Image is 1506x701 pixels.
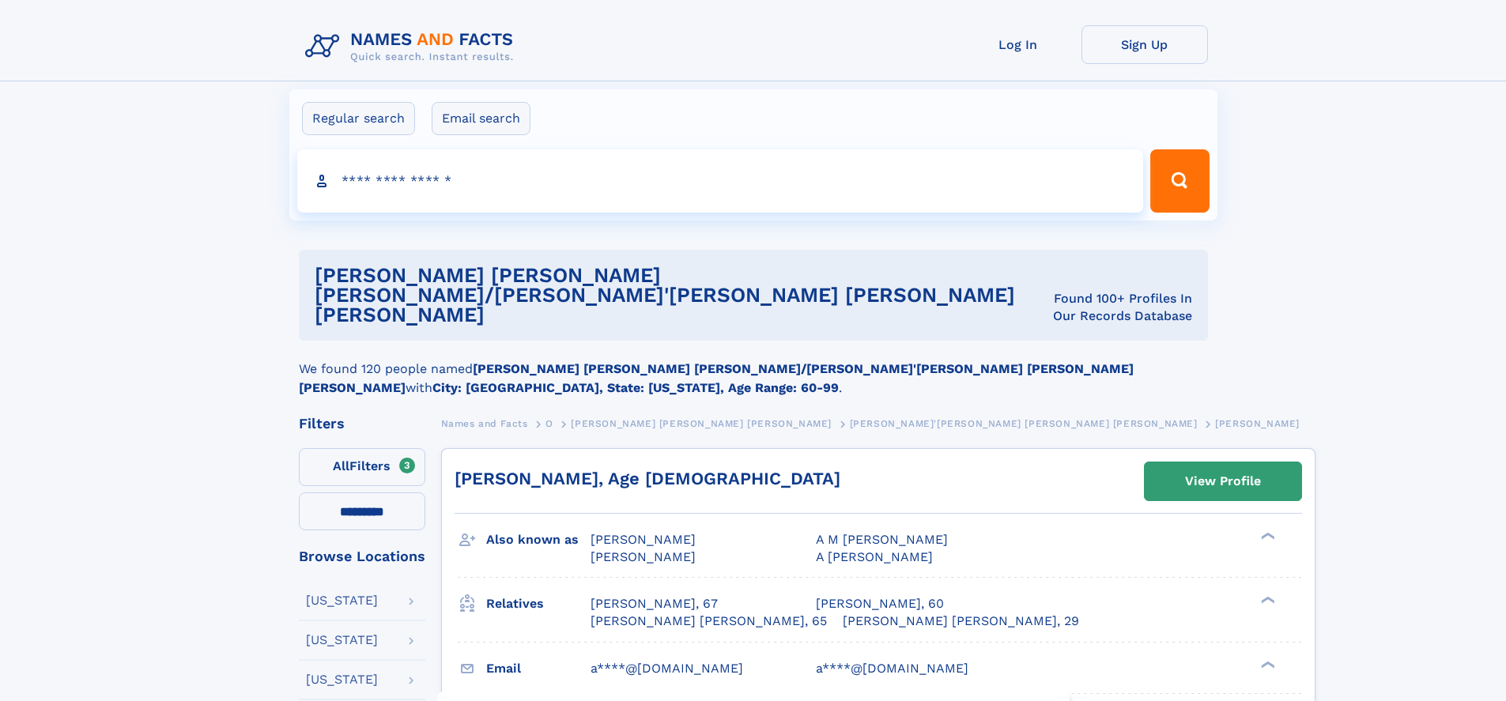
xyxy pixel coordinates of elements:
div: Browse Locations [299,549,425,563]
div: ❯ [1257,659,1276,669]
input: search input [297,149,1144,213]
div: [US_STATE] [306,634,378,646]
a: [PERSON_NAME], 60 [816,595,944,612]
span: [PERSON_NAME] [PERSON_NAME] [PERSON_NAME] [571,418,832,429]
div: [US_STATE] [306,673,378,686]
a: [PERSON_NAME] [PERSON_NAME], 29 [843,612,1079,630]
div: ❯ [1257,595,1276,605]
div: View Profile [1185,463,1261,499]
h1: [PERSON_NAME] [PERSON_NAME] [PERSON_NAME]/[PERSON_NAME]'[PERSON_NAME] [PERSON_NAME] [PERSON_NAME] [315,266,1029,325]
div: Found 100+ Profiles In Our Records Database [1029,290,1192,325]
div: Filters [299,416,425,431]
img: Logo Names and Facts [299,25,527,68]
a: O [545,413,553,433]
label: Regular search [302,102,415,135]
a: [PERSON_NAME] [PERSON_NAME], 65 [591,612,827,630]
h3: Relatives [486,590,591,617]
a: [PERSON_NAME] [PERSON_NAME] [PERSON_NAME] [571,413,832,433]
a: Sign Up [1081,25,1208,64]
span: All [333,458,349,473]
label: Filters [299,448,425,486]
span: [PERSON_NAME] [591,549,696,564]
a: [PERSON_NAME]'[PERSON_NAME] [PERSON_NAME] [PERSON_NAME] [850,413,1198,433]
label: Email search [432,102,530,135]
span: [PERSON_NAME]'[PERSON_NAME] [PERSON_NAME] [PERSON_NAME] [850,418,1198,429]
div: We found 120 people named with . [299,341,1208,398]
a: Log In [955,25,1081,64]
button: Search Button [1150,149,1209,213]
span: O [545,418,553,429]
span: A M [PERSON_NAME] [816,532,948,547]
span: A [PERSON_NAME] [816,549,933,564]
div: [US_STATE] [306,594,378,607]
div: ❯ [1257,531,1276,541]
b: City: [GEOGRAPHIC_DATA], State: [US_STATE], Age Range: 60-99 [432,380,839,395]
a: [PERSON_NAME], 67 [591,595,718,612]
span: [PERSON_NAME] [1215,418,1300,429]
b: [PERSON_NAME] [PERSON_NAME] [PERSON_NAME]/[PERSON_NAME]'[PERSON_NAME] [PERSON_NAME] [PERSON_NAME] [299,361,1134,395]
a: View Profile [1145,462,1301,500]
span: [PERSON_NAME] [591,532,696,547]
h3: Email [486,655,591,682]
a: Names and Facts [441,413,528,433]
a: [PERSON_NAME], Age [DEMOGRAPHIC_DATA] [455,469,840,488]
h3: Also known as [486,526,591,553]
